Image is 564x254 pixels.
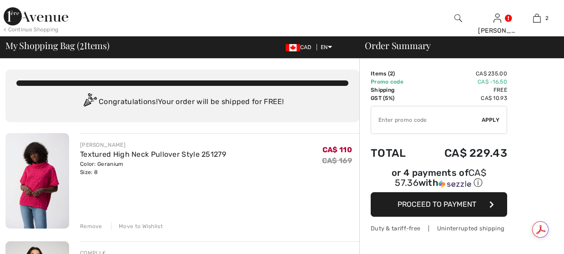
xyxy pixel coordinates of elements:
img: My Bag [533,13,541,24]
span: Apply [482,116,500,124]
td: CA$ 229.43 [420,138,507,169]
td: Total [371,138,420,169]
span: Proceed to Payment [398,200,476,209]
input: Promo code [371,106,482,134]
img: Congratulation2.svg [81,93,99,111]
span: EN [321,44,332,50]
img: Canadian Dollar [286,44,300,51]
img: 1ère Avenue [4,7,68,25]
td: CA$ 235.00 [420,70,507,78]
div: [PERSON_NAME] [80,141,226,149]
button: Proceed to Payment [371,192,507,217]
span: CAD [286,44,315,50]
span: CA$ 57.36 [395,167,486,188]
td: CA$ 10.93 [420,94,507,102]
td: Items ( ) [371,70,420,78]
div: Congratulations! Your order will be shipped for FREE! [16,93,348,111]
div: Duty & tariff-free | Uninterrupted shipping [371,224,507,233]
img: Sezzle [438,180,471,188]
a: Sign In [493,14,501,22]
span: CA$ 110 [322,145,352,154]
s: CA$ 169 [322,156,352,165]
div: or 4 payments of with [371,169,507,189]
td: CA$ -16.50 [420,78,507,86]
div: or 4 payments ofCA$ 57.36withSezzle Click to learn more about Sezzle [371,169,507,192]
img: search the website [454,13,462,24]
span: 2 [390,70,393,77]
td: GST (5%) [371,94,420,102]
td: Promo code [371,78,420,86]
img: Textured High Neck Pullover Style 251279 [5,133,69,229]
span: My Shopping Bag ( Items) [5,41,110,50]
td: Free [420,86,507,94]
div: Remove [80,222,102,230]
div: Color: Geranium Size: 8 [80,160,226,176]
a: 2 [518,13,556,24]
div: < Continue Shopping [4,25,59,34]
span: 2 [545,14,549,22]
td: Shipping [371,86,420,94]
span: 2 [80,39,84,50]
div: [PERSON_NAME] [478,26,517,35]
div: Order Summary [354,41,559,50]
div: Move to Wishlist [111,222,163,230]
img: My Info [493,13,501,24]
a: Textured High Neck Pullover Style 251279 [80,150,226,159]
